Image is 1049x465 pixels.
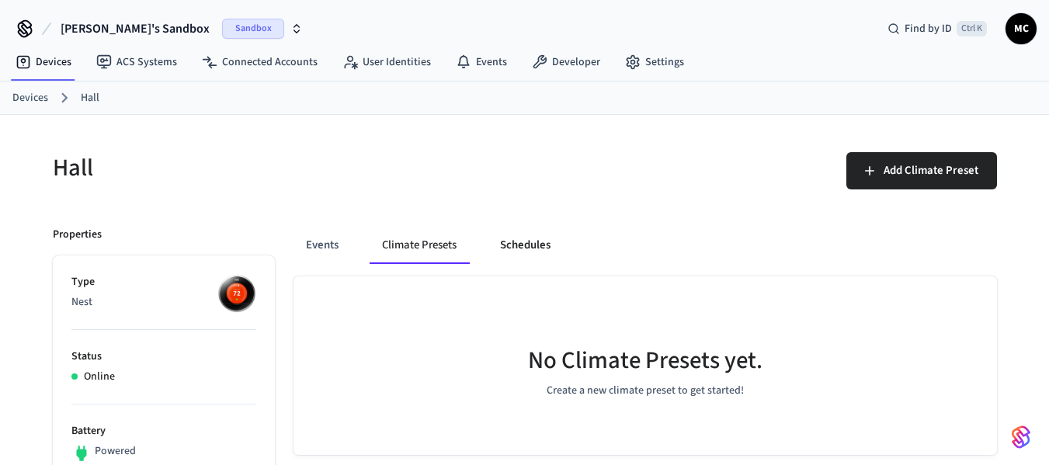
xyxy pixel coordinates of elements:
span: Sandbox [222,19,284,39]
a: Settings [613,48,696,76]
a: Developer [519,48,613,76]
button: Events [294,227,351,264]
a: Devices [3,48,84,76]
a: Events [443,48,519,76]
p: Battery [71,423,256,439]
a: Devices [12,90,48,106]
h5: No Climate Presets yet. [528,345,762,377]
button: MC [1006,13,1037,44]
span: MC [1007,15,1035,43]
span: [PERSON_NAME]'s Sandbox [61,19,210,38]
p: Powered [95,443,136,460]
a: ACS Systems [84,48,189,76]
span: Find by ID [905,21,952,36]
span: Ctrl K [957,21,987,36]
div: Find by IDCtrl K [875,15,999,43]
p: Create a new climate preset to get started! [547,383,744,399]
p: Nest [71,294,256,311]
button: Add Climate Preset [846,152,997,189]
p: Properties [53,227,102,243]
p: Status [71,349,256,365]
img: SeamLogoGradient.69752ec5.svg [1012,425,1030,449]
a: User Identities [330,48,443,76]
p: Type [71,274,256,290]
a: Hall [81,90,99,106]
span: Add Climate Preset [884,161,978,181]
h5: Hall [53,152,516,184]
img: nest_learning_thermostat [217,274,256,313]
button: Climate Presets [370,227,469,264]
button: Schedules [488,227,563,264]
a: Connected Accounts [189,48,330,76]
p: Online [84,369,115,385]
